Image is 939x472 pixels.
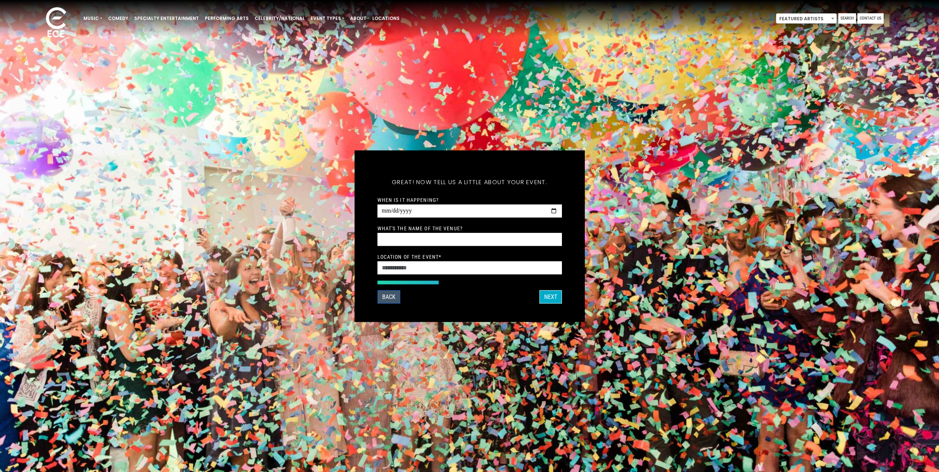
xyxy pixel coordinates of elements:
[80,12,105,25] a: Music
[838,13,856,24] a: Search
[857,13,884,24] a: Contact Us
[539,290,562,303] button: Next
[377,169,562,195] h5: Great! Now tell us a little about your event.
[377,225,463,231] label: What's the name of the venue?
[347,12,369,25] a: About
[776,14,836,24] span: Featured Artists
[105,12,131,25] a: Comedy
[377,253,442,260] label: Location of the event
[202,12,252,25] a: Performing Arts
[369,12,403,25] a: Locations
[377,290,400,303] button: Back
[377,196,439,203] label: When is it happening?
[308,12,347,25] a: Event Types
[252,12,308,25] a: Celebrity/National
[38,5,75,41] img: ece_new_logo_whitev2-1.png
[131,12,202,25] a: Specialty Entertainment
[776,13,837,24] span: Featured Artists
